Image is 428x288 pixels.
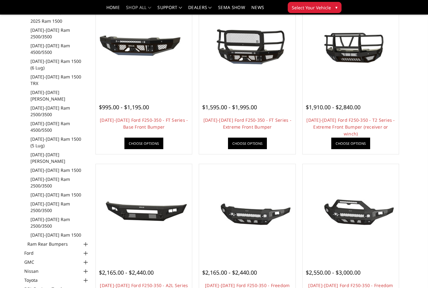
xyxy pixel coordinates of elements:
span: $995.00 - $1,195.00 [99,103,149,111]
a: [DATE]-[DATE] Ford F250-350 - T2 Series - Extreme Front Bumper (receiver or winch) [306,117,395,137]
a: Toyota [24,277,90,283]
a: [DATE]-[DATE] Ram 2500/3500 [30,201,90,214]
a: shop all [126,5,151,14]
a: [DATE]-[DATE] Ram 1500 [30,167,90,173]
a: Ram Rear Bumpers [27,241,90,247]
a: News [251,5,264,14]
a: 2025 Ram 1500 [30,18,90,24]
a: 2023-2025 Ford F250-350 - FT Series - Extreme Front Bumper 2023-2025 Ford F250-350 - FT Series - ... [201,0,294,93]
a: Choose Options [331,138,370,149]
a: 2023-2025 Ford F250-350 - A2L Series - Base Front Bumper [97,166,190,259]
a: [DATE]-[DATE] Ram 1500 (5 lug) [30,136,90,149]
img: 2023-2025 Ford F250-350 - T2 Series - Extreme Front Bumper (receiver or winch) [304,21,397,73]
a: Dealers [188,5,212,14]
span: Select Your Vehicle [292,4,331,11]
a: [DATE]-[DATE] Ram 2500/3500 [30,105,90,118]
a: [DATE]-[DATE] Ram 1500 (6 lug) [30,58,90,71]
a: SEMA Show [218,5,245,14]
span: $1,910.00 - $2,840.00 [306,103,361,111]
a: 2023-2025 Ford F250-350 - Freedom Series - Sport Front Bumper (non-winch) Multiple lighting options [304,166,397,259]
a: GMC [24,259,90,265]
a: Home [106,5,120,14]
button: Select Your Vehicle [288,2,342,13]
span: $2,165.00 - $2,440.00 [202,269,257,276]
span: $2,165.00 - $2,440.00 [99,269,154,276]
a: [DATE]-[DATE] Ram 4500/5500 [30,120,90,133]
a: Nissan [24,268,90,274]
a: [DATE]-[DATE] Ram 4500/5500 [30,42,90,55]
a: Support [157,5,182,14]
a: Ford [24,250,90,256]
a: [DATE]-[DATE] [PERSON_NAME] [30,151,90,164]
a: [DATE]-[DATE] Ford F250-350 - FT Series - Extreme Front Bumper [203,117,291,130]
a: 2023-2025 Ford F250-350 - FT Series - Base Front Bumper [97,0,190,93]
a: 2023-2025 Ford F250-350 - Freedom Series - Base Front Bumper (non-winch) 2023-2025 Ford F250-350 ... [201,166,294,259]
a: Choose Options [228,138,267,149]
a: [DATE]-[DATE] Ram 1500 TRX [30,73,90,87]
span: $1,595.00 - $1,995.00 [202,103,257,111]
a: [DATE]-[DATE] Ram 1500 [30,232,90,238]
img: 2023-2025 Ford F250-350 - Freedom Series - Sport Front Bumper (non-winch) [304,190,397,234]
a: [DATE]-[DATE] [PERSON_NAME] [30,89,90,102]
span: $2,550.00 - $3,000.00 [306,269,361,276]
img: 2023-2025 Ford F250-350 - FT Series - Base Front Bumper [97,25,190,69]
a: [DATE]-[DATE] Ram 1500 [30,191,90,198]
a: Choose Options [124,138,163,149]
a: [DATE]-[DATE] Ram 2500/3500 [30,27,90,40]
span: ▾ [335,4,337,11]
img: 2023-2025 Ford F250-350 - A2L Series - Base Front Bumper [97,191,190,234]
a: [DATE]-[DATE] Ram 2500/3500 [30,216,90,229]
a: [DATE]-[DATE] Ford F250-350 - FT Series - Base Front Bumper [100,117,188,130]
a: 2023-2025 Ford F250-350 - T2 Series - Extreme Front Bumper (receiver or winch) 2023-2025 Ford F25... [304,0,397,93]
a: [DATE]-[DATE] Ram 2500/3500 [30,176,90,189]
